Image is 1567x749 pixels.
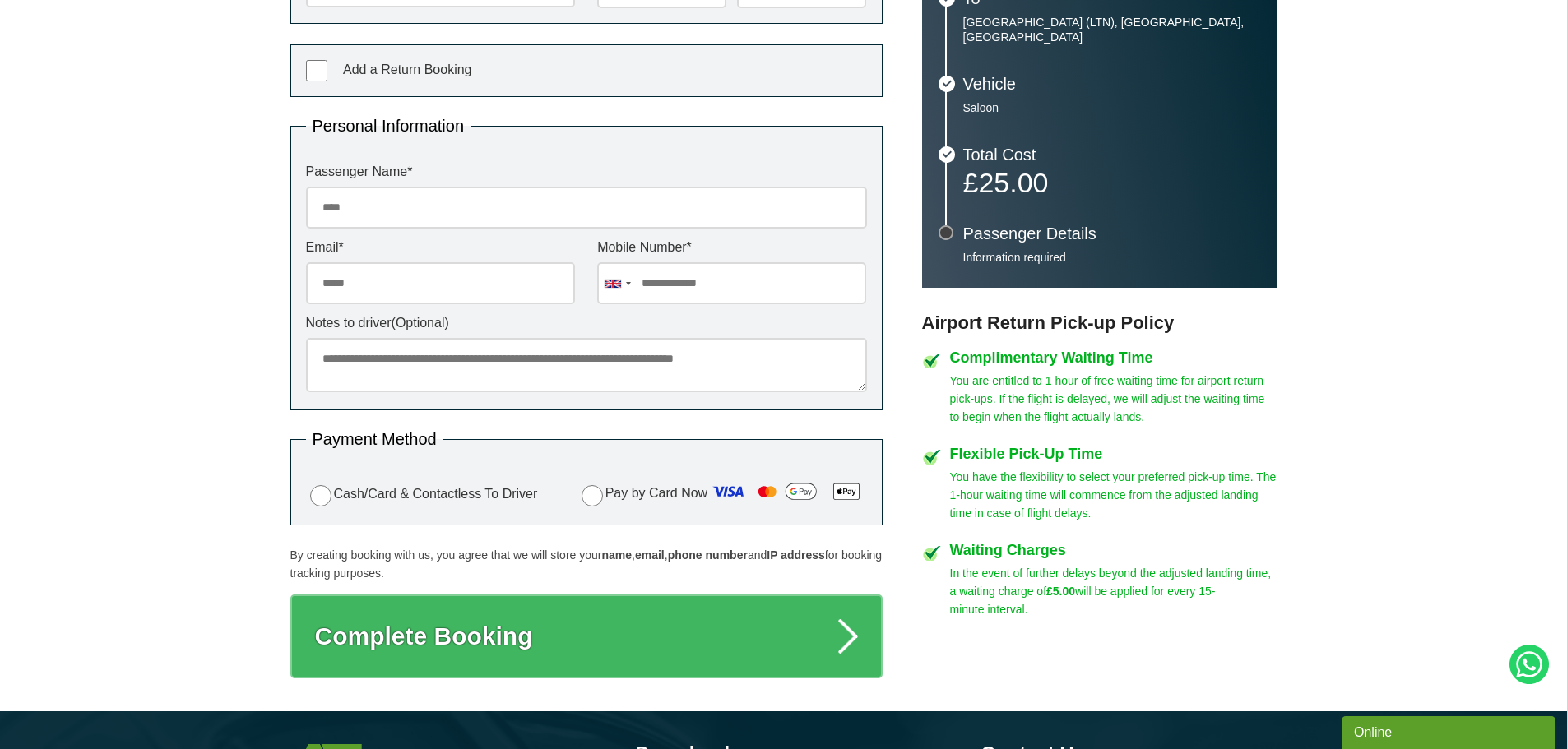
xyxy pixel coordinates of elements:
span: Add a Return Booking [343,62,472,76]
label: Mobile Number [597,241,866,254]
iframe: chat widget [1342,713,1559,749]
strong: email [635,548,665,562]
p: Information required [963,250,1261,265]
strong: £5.00 [1046,585,1075,598]
label: Notes to driver [306,317,867,330]
h3: Passenger Details [963,225,1261,242]
div: United Kingdom: +44 [598,263,636,303]
p: You are entitled to 1 hour of free waiting time for airport return pick-ups. If the flight is del... [950,372,1277,426]
h3: Vehicle [963,76,1261,92]
strong: IP address [767,548,825,562]
input: Cash/Card & Contactless To Driver [310,485,331,506]
span: (Optional) [392,316,449,330]
h4: Complimentary Waiting Time [950,350,1277,365]
strong: phone number [668,548,748,562]
span: 25.00 [978,167,1048,198]
p: In the event of further delays beyond the adjusted landing time, a waiting charge of will be appl... [950,564,1277,618]
h3: Total Cost [963,146,1261,163]
p: [GEOGRAPHIC_DATA] (LTN), [GEOGRAPHIC_DATA], [GEOGRAPHIC_DATA] [963,15,1261,44]
h4: Flexible Pick-Up Time [950,446,1277,461]
p: By creating booking with us, you agree that we will store your , , and for booking tracking purpo... [290,546,883,582]
label: Passenger Name [306,165,867,178]
h4: Waiting Charges [950,543,1277,557]
p: You have the flexibility to select your preferred pick-up time. The 1-hour waiting time will comm... [950,468,1277,522]
p: £ [963,171,1261,194]
button: Complete Booking [290,594,883,678]
input: Pay by Card Now [582,485,603,506]
label: Pay by Card Now [577,479,867,510]
label: Cash/Card & Contactless To Driver [306,483,538,506]
label: Email [306,241,575,254]
legend: Payment Method [306,431,443,447]
h3: Airport Return Pick-up Policy [922,312,1277,334]
p: Saloon [963,100,1261,115]
strong: name [601,548,632,562]
input: Add a Return Booking [306,60,327,81]
legend: Personal Information [306,118,471,134]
